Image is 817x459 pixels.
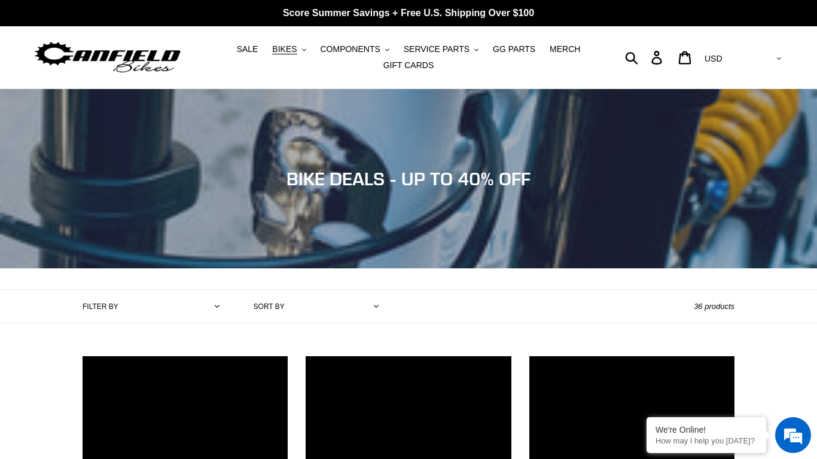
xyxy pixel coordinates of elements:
[272,44,297,54] span: BIKES
[231,41,264,57] a: SALE
[314,41,395,57] button: COMPONENTS
[493,44,535,54] span: GG PARTS
[237,44,258,54] span: SALE
[656,436,757,445] p: How may I help you today?
[286,168,531,189] span: BIKE DEALS - UP TO 40% OFF
[694,302,734,311] span: 36 products
[656,425,757,434] div: We're Online!
[377,57,440,74] a: GIFT CARDS
[404,44,470,54] span: SERVICE PARTS
[398,41,484,57] button: SERVICE PARTS
[544,41,586,57] a: MERCH
[33,39,182,76] img: Canfield Bikes
[266,41,312,57] button: BIKES
[254,301,285,312] label: Sort by
[487,41,541,57] a: GG PARTS
[550,44,580,54] span: MERCH
[383,60,434,71] span: GIFT CARDS
[320,44,380,54] span: COMPONENTS
[83,301,118,312] label: Filter by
